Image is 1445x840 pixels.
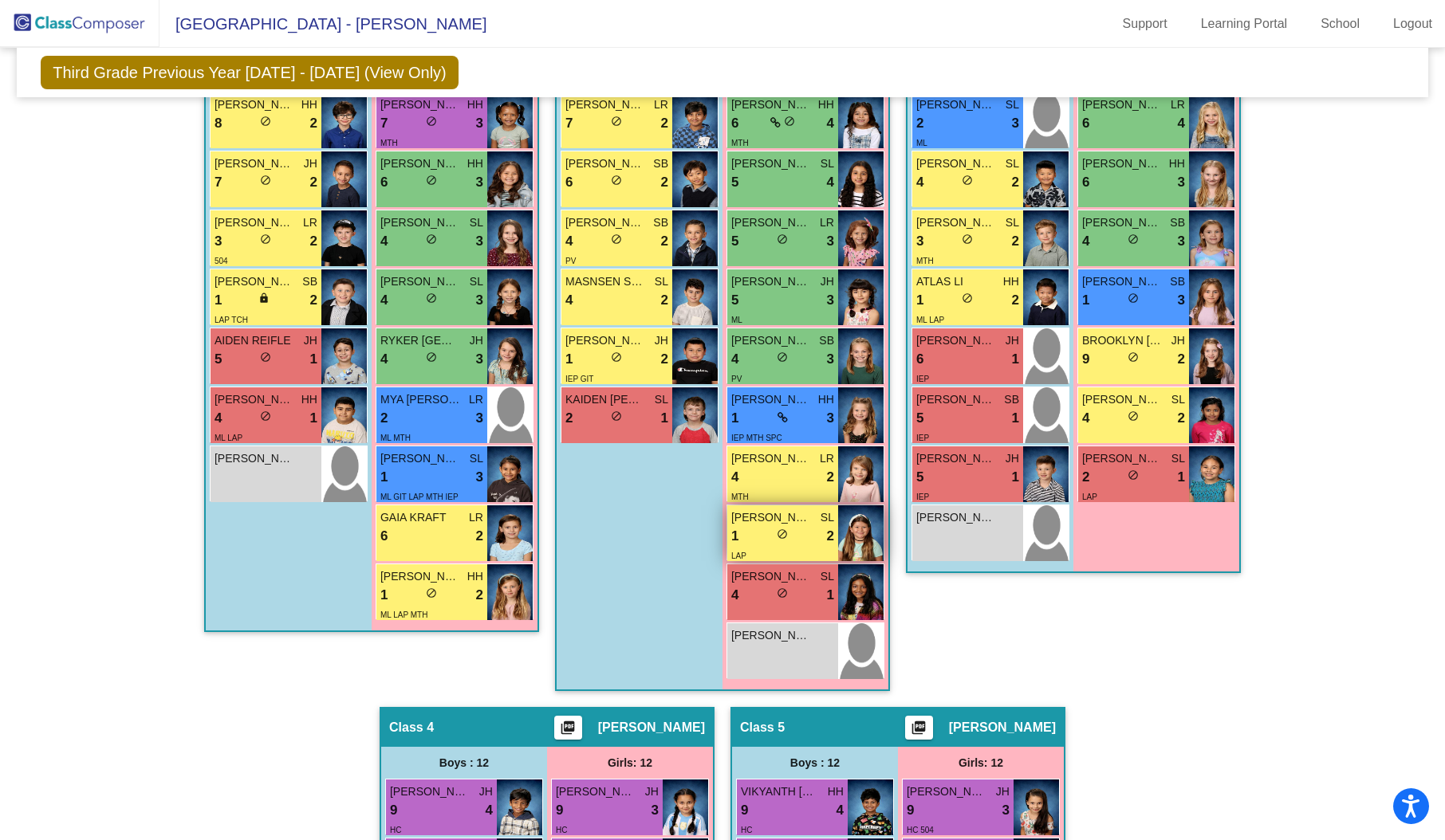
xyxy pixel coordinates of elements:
[1082,349,1089,370] span: 9
[653,214,668,231] span: SB
[1380,11,1445,37] a: Logout
[1006,214,1019,231] span: SL
[310,113,317,134] span: 2
[820,214,834,231] span: LR
[661,231,668,252] span: 2
[258,292,270,304] span: lock
[380,408,388,429] span: 2
[611,351,622,363] span: do_not_disturb_alt
[215,273,294,290] span: [PERSON_NAME]
[260,234,271,245] span: do_not_disturb_alt
[777,528,788,540] span: do_not_disturb_alt
[916,155,996,172] span: [PERSON_NAME]
[777,234,788,245] span: do_not_disturb_alt
[784,116,795,127] span: do_not_disturb_alt
[215,332,294,349] span: AIDEN REIFLE
[260,351,271,363] span: do_not_disturb_alt
[611,116,622,127] span: do_not_disturb_alt
[159,11,486,37] span: [GEOGRAPHIC_DATA] - [PERSON_NAME]
[731,96,811,113] span: [PERSON_NAME]
[380,231,388,252] span: 4
[821,273,834,290] span: JH
[821,509,834,526] span: SL
[476,585,483,606] span: 2
[476,349,483,370] span: 3
[381,747,547,779] div: Boys : 12
[301,96,317,113] span: HH
[1178,408,1185,429] span: 2
[731,391,811,408] span: [PERSON_NAME]
[476,290,483,311] span: 3
[476,467,483,488] span: 3
[1004,391,1019,408] span: SB
[215,408,222,429] span: 4
[380,391,460,408] span: MYA [PERSON_NAME]
[907,826,934,834] span: HC 504
[380,526,388,547] span: 6
[1308,11,1372,37] a: School
[916,113,923,134] span: 2
[470,332,483,349] span: JH
[215,450,294,467] span: [PERSON_NAME]
[1171,96,1185,113] span: LR
[898,747,1064,779] div: Girls: 12
[916,332,996,349] span: [PERSON_NAME]
[1012,408,1019,429] span: 1
[479,783,493,800] span: JH
[215,172,222,193] span: 7
[661,113,668,134] span: 2
[827,585,834,606] span: 1
[215,155,294,172] span: [PERSON_NAME]
[731,290,738,311] span: 5
[380,585,388,606] span: 1
[565,172,573,193] span: 6
[303,214,317,231] span: LR
[380,155,460,172] span: [PERSON_NAME]
[426,116,437,127] span: do_not_disturb_alt
[476,408,483,429] span: 3
[1082,273,1162,290] span: [PERSON_NAME]
[260,116,271,127] span: do_not_disturb_alt
[302,273,317,290] span: SB
[741,826,752,834] span: HC
[661,349,668,370] span: 2
[260,175,271,186] span: do_not_disturb_alt
[661,408,668,429] span: 1
[380,290,388,311] span: 4
[731,467,738,488] span: 4
[1003,273,1019,290] span: HH
[655,391,668,408] span: SL
[215,96,294,113] span: [PERSON_NAME]
[1110,11,1180,37] a: Support
[1082,467,1089,488] span: 2
[1082,290,1089,311] span: 1
[1170,214,1185,231] span: SB
[301,391,317,408] span: HH
[731,172,738,193] span: 5
[215,391,294,408] span: [PERSON_NAME]
[476,113,483,134] span: 3
[215,290,222,311] span: 1
[426,351,437,363] span: do_not_disturb_alt
[1178,113,1185,134] span: 4
[1178,290,1185,311] span: 3
[380,214,460,231] span: [PERSON_NAME]
[962,234,973,245] span: do_not_disturb_alt
[1128,292,1139,304] span: do_not_disturb_alt
[827,526,834,547] span: 2
[426,234,437,245] span: do_not_disturb_alt
[916,96,996,113] span: [PERSON_NAME]
[1082,214,1162,231] span: [PERSON_NAME]
[1178,172,1185,193] span: 3
[1178,231,1185,252] span: 3
[565,391,645,408] span: KAIDEN [PERSON_NAME]
[1006,450,1019,467] span: JH
[380,509,460,526] span: GAIA KRAFT
[916,509,996,526] span: [PERSON_NAME]
[653,155,668,172] span: SB
[565,155,645,172] span: [PERSON_NAME]
[916,231,923,252] span: 3
[1128,410,1139,422] span: do_not_disturb_alt
[1002,800,1010,821] span: 3
[467,568,483,585] span: HH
